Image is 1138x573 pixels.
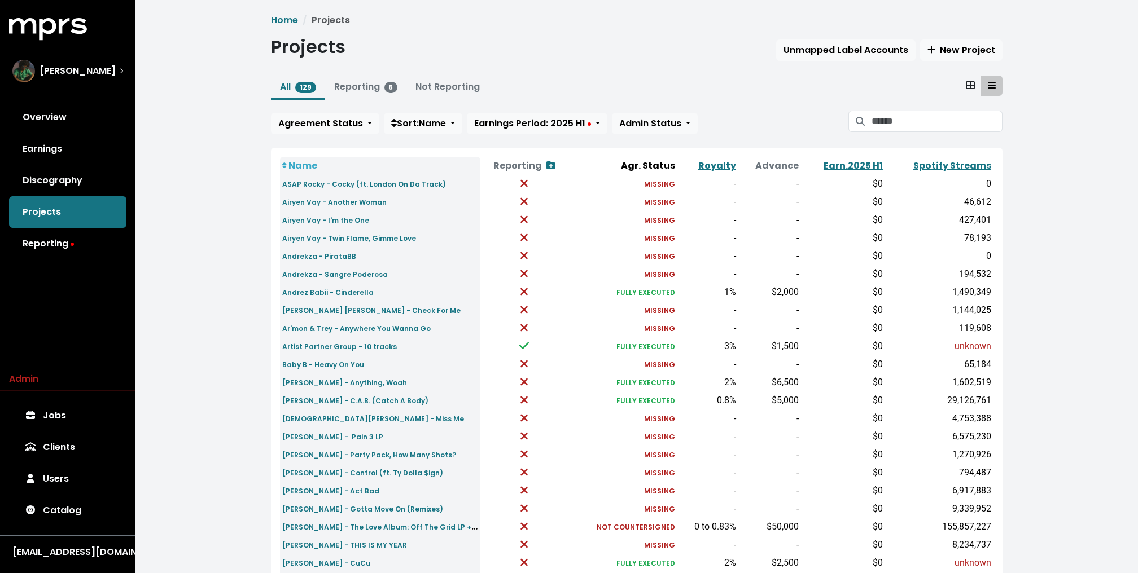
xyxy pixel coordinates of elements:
td: $0 [801,518,885,536]
td: - [677,427,738,446]
td: - [738,482,802,500]
a: Overview [9,102,126,133]
small: [PERSON_NAME] - THIS IS MY YEAR [282,540,407,550]
a: Spotify Streams [913,159,991,172]
small: FULLY EXECUTED [616,396,675,405]
td: $0 [801,193,885,211]
a: Andrez Babii - Cinderella [282,285,374,298]
td: - [738,500,802,518]
a: [PERSON_NAME] - C.A.B. (Catch A Body) [282,394,428,407]
td: 46,612 [885,193,993,211]
small: Andrekza - Sangre Poderosa [282,270,388,279]
a: [PERSON_NAME] - Control (ft. Ty Dolla $ign) [282,466,443,479]
span: 129 [295,82,316,93]
th: Agr. Status [568,157,677,175]
a: Not Reporting [415,80,480,93]
a: [PERSON_NAME] - The Love Album: Off The Grid LP + Extended Version (Love Records Agreement) [282,520,636,533]
td: 9,339,952 [885,500,993,518]
span: New Project [927,43,995,56]
td: 1,270,926 [885,446,993,464]
td: - [677,446,738,464]
small: Andrekza - PirataBB [282,252,356,261]
small: [PERSON_NAME] - CuCu [282,558,370,568]
td: $0 [801,446,885,464]
td: $0 [801,211,885,229]
td: - [738,265,802,283]
a: Ar'mon & Trey - Anywhere You Wanna Go [282,321,431,334]
td: - [738,247,802,265]
a: Airyen Vay - Twin Flame, Gimme Love [282,231,416,244]
td: - [738,446,802,464]
span: Admin Status [619,117,681,130]
td: - [677,193,738,211]
td: 29,126,761 [885,391,993,409]
td: 6,575,230 [885,427,993,446]
span: $1,500 [772,341,799,351]
small: [PERSON_NAME] [PERSON_NAME] - Check For Me [282,306,461,315]
td: - [738,409,802,427]
button: Admin Status [612,113,698,134]
small: Airyen Vay - Twin Flame, Gimme Love [282,233,416,243]
a: [PERSON_NAME] - Anything, Woah [282,376,407,389]
small: Baby B - Heavy On You [282,360,364,369]
td: - [677,265,738,283]
td: $0 [801,500,885,518]
td: 119,608 [885,319,993,337]
span: 6 [384,82,398,93]
span: $6,500 [772,377,799,387]
small: MISSING [644,179,675,189]
span: $2,000 [772,286,799,297]
a: [PERSON_NAME] - CuCu [282,556,370,569]
a: Earn.2025 H1 [824,159,883,172]
small: [PERSON_NAME] - Act Bad [282,486,379,496]
a: [PERSON_NAME] - Act Bad [282,484,379,497]
a: All129 [280,80,316,93]
span: unknown [955,557,991,568]
th: Name [280,157,480,175]
td: 1,602,519 [885,373,993,391]
td: - [738,193,802,211]
a: Andrekza - PirataBB [282,249,356,262]
button: Agreement Status [271,113,379,134]
td: $0 [801,427,885,446]
td: - [677,464,738,482]
span: Earnings Period: 2025 H1 [474,117,591,130]
small: MISSING [644,233,675,243]
a: [PERSON_NAME] - Party Pack, How Many Shots? [282,448,456,461]
li: Projects [298,14,350,27]
td: $0 [801,229,885,247]
td: $0 [801,409,885,427]
td: - [677,536,738,554]
th: Reporting [480,157,568,175]
td: - [738,301,802,319]
a: Catalog [9,495,126,526]
td: 0 [885,175,993,193]
small: MISSING [644,270,675,279]
td: 1% [677,283,738,301]
small: [PERSON_NAME] - Anything, Woah [282,378,407,387]
a: Jobs [9,400,126,431]
small: FULLY EXECUTED [616,558,675,568]
a: [DEMOGRAPHIC_DATA][PERSON_NAME] - Miss Me [282,412,464,425]
small: Artist Partner Group - 10 tracks [282,342,397,351]
small: MISSING [644,306,675,315]
a: [PERSON_NAME] [PERSON_NAME] - Check For Me [282,303,461,316]
a: Clients [9,431,126,463]
span: Sort: Name [391,117,446,130]
span: Unmapped Label Accounts [784,43,908,56]
svg: Card View [966,81,975,90]
td: - [738,536,802,554]
a: Users [9,463,126,495]
td: 194,532 [885,265,993,283]
td: - [677,301,738,319]
td: - [738,355,802,373]
a: Airyen Vay - I'm the One [282,213,369,226]
small: A$AP Rocky - Cocky (ft. London On Da Track) [282,179,446,189]
td: $0 [801,536,885,554]
td: - [677,355,738,373]
button: [EMAIL_ADDRESS][DOMAIN_NAME] [9,545,126,559]
button: Sort:Name [384,113,462,134]
td: - [677,482,738,500]
small: MISSING [644,215,675,225]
